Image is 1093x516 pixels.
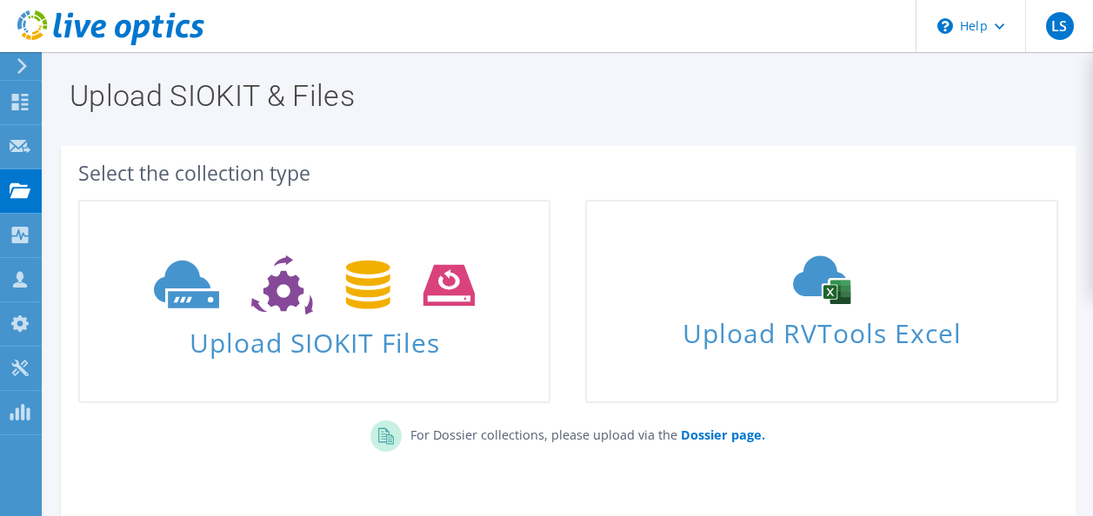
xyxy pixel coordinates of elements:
[80,319,549,356] span: Upload SIOKIT Files
[587,310,1056,347] span: Upload RVTools Excel
[78,200,550,403] a: Upload SIOKIT Files
[70,81,1058,110] h1: Upload SIOKIT & Files
[681,427,765,443] b: Dossier page.
[402,420,765,445] p: For Dossier collections, please upload via the
[1046,12,1074,40] span: LS
[677,427,765,443] a: Dossier page.
[937,18,953,34] svg: \n
[585,200,1057,403] a: Upload RVTools Excel
[78,163,1058,182] div: Select the collection type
